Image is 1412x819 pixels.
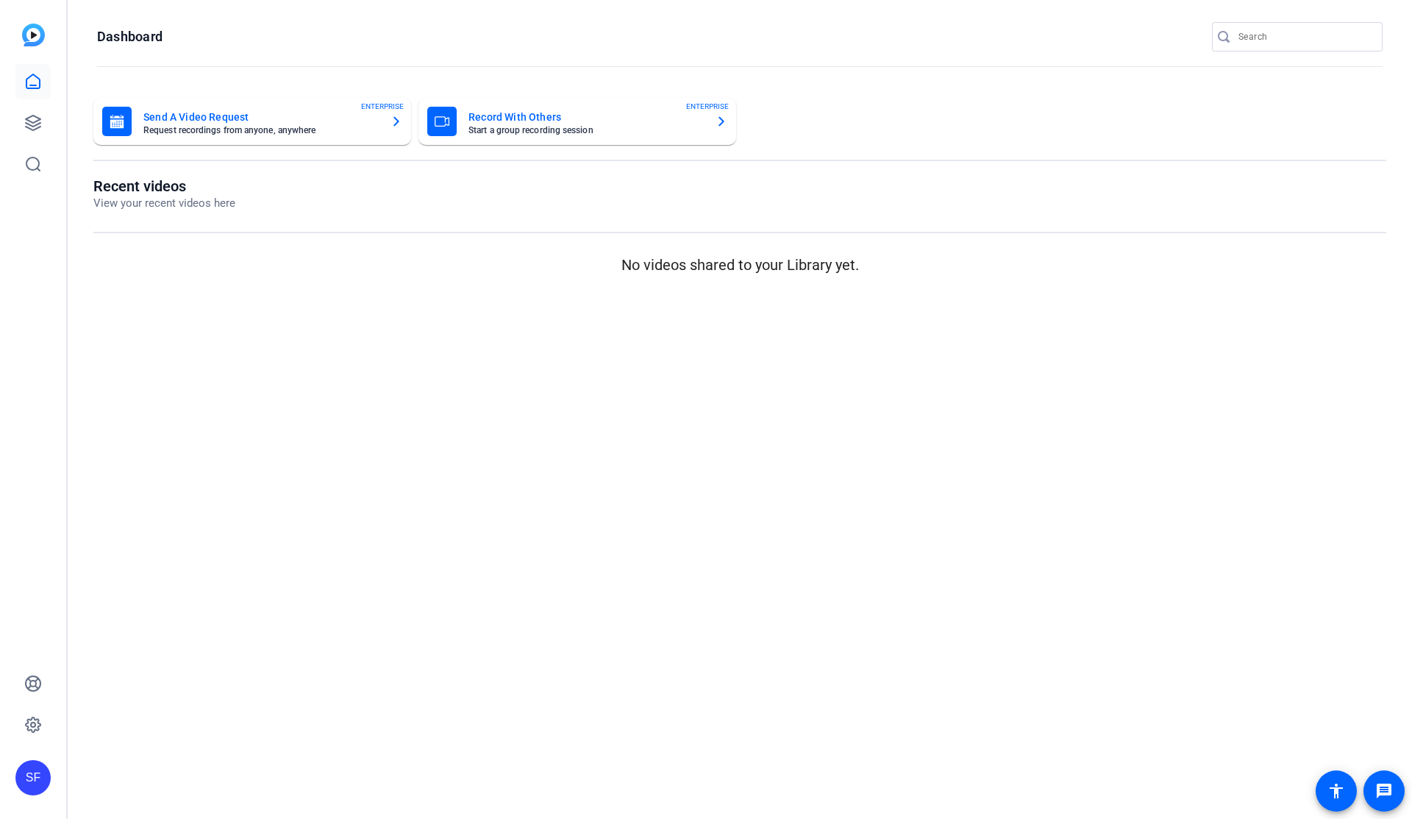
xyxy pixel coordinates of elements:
span: ENTERPRISE [686,101,729,112]
input: Search [1238,28,1371,46]
mat-card-title: Send A Video Request [143,108,379,126]
button: Record With OthersStart a group recording sessionENTERPRISE [418,98,736,145]
mat-card-subtitle: Request recordings from anyone, anywhere [143,126,379,135]
div: SF [15,760,51,795]
mat-card-title: Record With Others [468,108,704,126]
mat-icon: accessibility [1327,782,1345,800]
p: No videos shared to your Library yet. [93,254,1386,276]
mat-icon: message [1375,782,1393,800]
h1: Dashboard [97,28,163,46]
img: blue-gradient.svg [22,24,45,46]
span: ENTERPRISE [361,101,404,112]
mat-card-subtitle: Start a group recording session [468,126,704,135]
p: View your recent videos here [93,195,235,212]
h1: Recent videos [93,177,235,195]
button: Send A Video RequestRequest recordings from anyone, anywhereENTERPRISE [93,98,411,145]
